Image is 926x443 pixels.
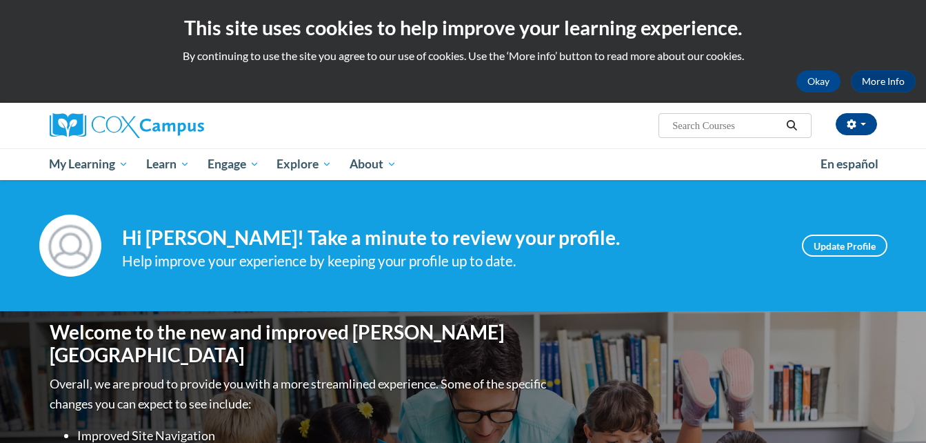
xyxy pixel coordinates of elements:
[29,148,898,180] div: Main menu
[871,388,915,432] iframe: Button to launch messaging window
[836,113,877,135] button: Account Settings
[137,148,199,180] a: Learn
[781,117,802,134] button: Search
[851,70,916,92] a: More Info
[41,148,138,180] a: My Learning
[350,156,396,173] span: About
[796,70,841,92] button: Okay
[812,150,887,179] a: En español
[146,156,190,173] span: Learn
[10,14,916,41] h2: This site uses cookies to help improve your learning experience.
[341,148,405,180] a: About
[39,215,101,277] img: Profile Image
[50,113,204,138] img: Cox Campus
[208,156,259,173] span: Engage
[802,235,887,257] a: Update Profile
[821,157,878,171] span: En español
[50,374,550,414] p: Overall, we are proud to provide you with a more streamlined experience. Some of the specific cha...
[671,117,781,134] input: Search Courses
[276,156,332,173] span: Explore
[122,226,781,250] h4: Hi [PERSON_NAME]! Take a minute to review your profile.
[50,321,550,367] h1: Welcome to the new and improved [PERSON_NAME][GEOGRAPHIC_DATA]
[10,48,916,63] p: By continuing to use the site you agree to our use of cookies. Use the ‘More info’ button to read...
[122,250,781,273] div: Help improve your experience by keeping your profile up to date.
[199,148,268,180] a: Engage
[49,156,128,173] span: My Learning
[50,113,312,138] a: Cox Campus
[268,148,341,180] a: Explore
